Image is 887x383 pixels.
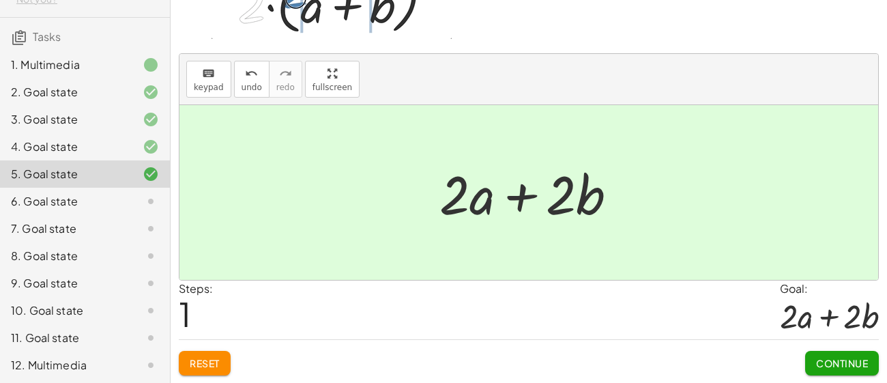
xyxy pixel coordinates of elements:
button: keyboardkeypad [186,61,231,98]
div: Goal: [780,281,879,297]
i: Task finished. [143,57,159,73]
button: fullscreen [305,61,360,98]
div: 11. Goal state [11,330,121,346]
div: 2. Goal state [11,84,121,100]
button: Continue [805,351,879,375]
span: redo [276,83,295,92]
i: redo [279,66,292,82]
i: Task finished and correct. [143,166,159,182]
i: keyboard [202,66,215,82]
div: 10. Goal state [11,302,121,319]
i: Task finished and correct. [143,84,159,100]
div: 1. Multimedia [11,57,121,73]
span: Reset [190,357,220,369]
span: 1 [179,293,191,335]
i: Task finished and correct. [143,111,159,128]
div: 8. Goal state [11,248,121,264]
div: 9. Goal state [11,275,121,292]
i: Task not started. [143,302,159,319]
div: 12. Multimedia [11,357,121,373]
div: 5. Goal state [11,166,121,182]
i: undo [245,66,258,82]
i: Task not started. [143,248,159,264]
span: fullscreen [312,83,352,92]
span: Tasks [33,29,61,44]
button: undoundo [234,61,270,98]
span: undo [242,83,262,92]
span: keypad [194,83,224,92]
i: Task not started. [143,357,159,373]
i: Task not started. [143,221,159,237]
i: Task not started. [143,330,159,346]
button: redoredo [269,61,302,98]
div: 4. Goal state [11,139,121,155]
span: Continue [816,357,868,369]
div: 3. Goal state [11,111,121,128]
div: 6. Goal state [11,193,121,210]
button: Reset [179,351,231,375]
i: Task not started. [143,193,159,210]
div: 7. Goal state [11,221,121,237]
label: Steps: [179,281,213,296]
i: Task not started. [143,275,159,292]
i: Task finished and correct. [143,139,159,155]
